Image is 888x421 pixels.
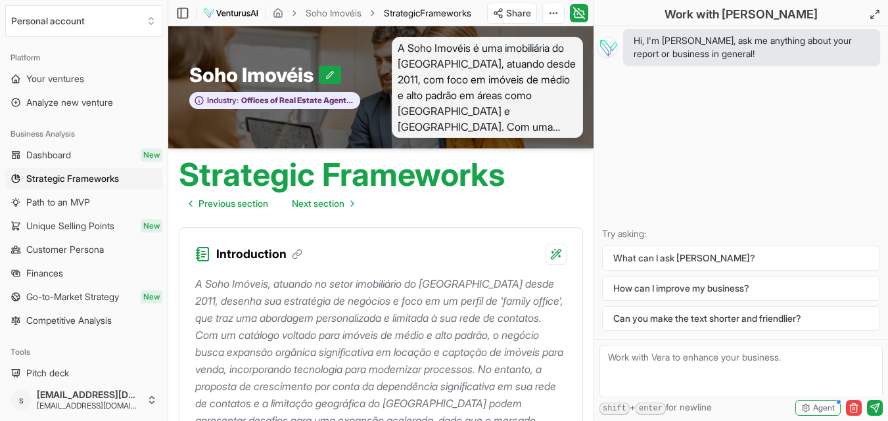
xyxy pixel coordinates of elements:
a: Soho Imovéis [306,7,362,20]
img: Vera [597,37,618,58]
a: Go to previous page [179,190,279,217]
div: Tools [5,342,162,363]
a: Path to an MVP [5,192,162,213]
span: + for newline [599,401,712,415]
h1: Strategic Frameworks [179,159,505,190]
a: Analyze new venture [5,92,162,113]
a: Unique Selling PointsNew [5,215,162,236]
span: Previous section [199,197,268,210]
span: Finances [26,267,63,280]
h2: Work with [PERSON_NAME] [665,5,818,24]
span: Next section [292,197,344,210]
a: Your ventures [5,68,162,89]
span: Pitch deck [26,366,69,380]
a: Pitch deck [5,363,162,384]
span: Customer Persona [26,243,104,256]
span: Frameworks [420,7,471,18]
span: Analyze new venture [26,96,113,109]
h3: Introduction [216,245,302,263]
span: A Soho Imovéis é uma imobiliária do [GEOGRAPHIC_DATA], atuando desde 2011, com foco em imóveis de... [392,37,584,138]
span: Offices of Real Estate Agents and Brokers [239,95,353,106]
span: s [11,389,32,410]
span: Go-to-Market Strategy [26,290,119,303]
button: Can you make the text shorter and friendlier? [602,306,880,331]
div: Business Analysis [5,123,162,144]
div: Platform [5,47,162,68]
span: New [141,290,162,303]
span: Industry: [207,95,239,106]
span: Hi, I'm [PERSON_NAME], ask me anything about your report or business in general! [634,34,870,60]
img: logo [203,5,259,21]
button: s[EMAIL_ADDRESS][DOMAIN_NAME][EMAIL_ADDRESS][DOMAIN_NAME] [5,384,162,416]
a: Strategic Frameworks [5,168,162,189]
span: Strategic Frameworks [26,172,119,185]
span: StrategicFrameworks [384,7,471,20]
nav: breadcrumb [273,7,471,20]
a: Go-to-Market StrategyNew [5,286,162,307]
span: Unique Selling Points [26,219,114,233]
span: Path to an MVP [26,196,90,209]
span: Soho Imovéis [189,63,319,87]
span: Dashboard [26,148,71,162]
span: [EMAIL_ADDRESS][DOMAIN_NAME] [37,389,141,401]
a: DashboardNew [5,144,162,166]
a: Customer Persona [5,239,162,260]
span: New [141,219,162,233]
button: Industry:Offices of Real Estate Agents and Brokers [189,92,360,110]
span: [EMAIL_ADDRESS][DOMAIN_NAME] [37,401,141,411]
button: Agent [795,400,841,416]
span: Agent [813,403,835,413]
span: New [141,148,162,162]
a: Competitive Analysis [5,310,162,331]
p: Try asking: [602,227,880,240]
span: Share [506,7,531,20]
button: How can I improve my business? [602,276,880,301]
a: Finances [5,263,162,284]
kbd: shift [599,403,630,415]
button: Share [487,3,537,24]
a: Go to next page [281,190,364,217]
span: Your ventures [26,72,84,85]
button: Select an organization [5,5,162,37]
button: What can I ask [PERSON_NAME]? [602,246,880,271]
kbd: enter [636,403,666,415]
span: Competitive Analysis [26,314,112,327]
nav: pagination [179,190,364,217]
